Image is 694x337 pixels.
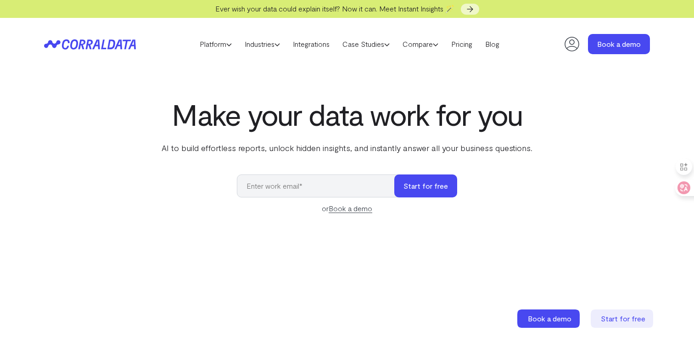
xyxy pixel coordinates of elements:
[445,37,479,51] a: Pricing
[528,314,571,323] span: Book a demo
[238,37,286,51] a: Industries
[601,314,645,323] span: Start for free
[215,4,454,13] span: Ever wish your data could explain itself? Now it can. Meet Instant Insights 🪄
[591,309,655,328] a: Start for free
[336,37,396,51] a: Case Studies
[588,34,650,54] a: Book a demo
[286,37,336,51] a: Integrations
[394,174,457,197] button: Start for free
[160,142,534,154] p: AI to build effortless reports, unlock hidden insights, and instantly answer all your business qu...
[193,37,238,51] a: Platform
[396,37,445,51] a: Compare
[329,204,372,213] a: Book a demo
[237,174,403,197] input: Enter work email*
[479,37,506,51] a: Blog
[237,203,457,214] div: or
[517,309,582,328] a: Book a demo
[160,98,534,131] h1: Make your data work for you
